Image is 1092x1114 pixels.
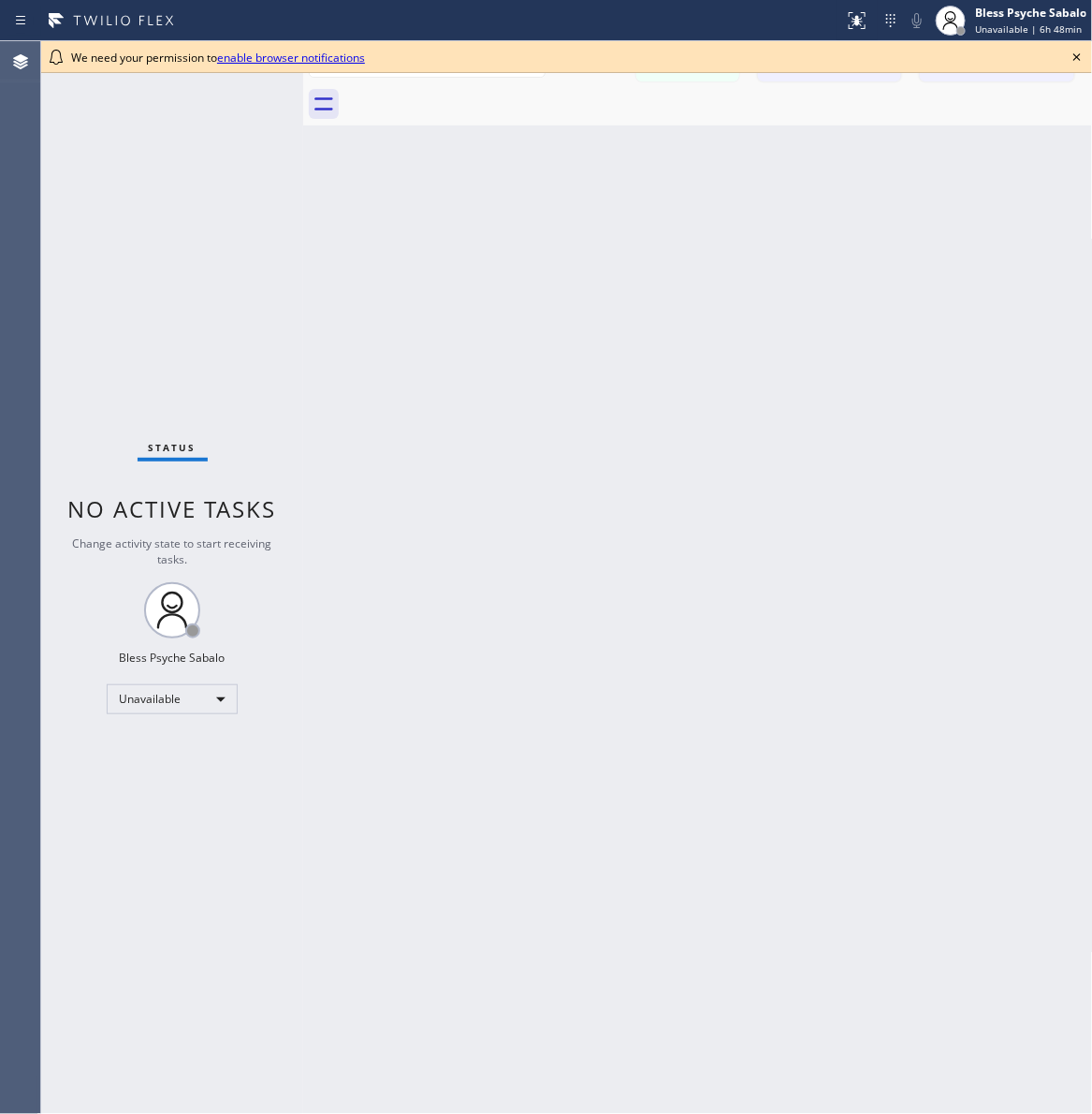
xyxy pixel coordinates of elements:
[975,5,1086,21] div: Bless Psyche Sabalo
[904,7,930,34] button: Mute
[71,50,365,66] span: We need your permission to
[73,535,272,567] span: Change activity state to start receiving tasks.
[107,684,238,714] div: Unavailable
[68,493,277,524] span: No active tasks
[217,50,365,66] a: enable browser notifications
[975,22,1082,36] span: Unavailable | 6h 48min
[149,441,197,454] span: Status
[120,650,226,666] div: Bless Psyche Sabalo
